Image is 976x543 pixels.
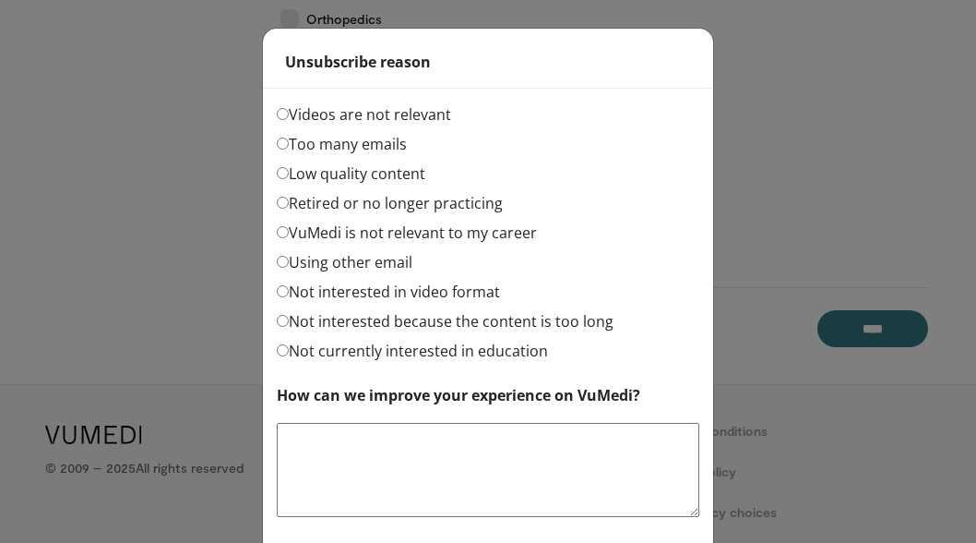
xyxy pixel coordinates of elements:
[277,222,537,244] label: VuMedi is not relevant to my career
[277,340,548,362] label: Not currently interested in education
[277,226,289,238] input: VuMedi is not relevant to my career
[277,167,289,179] input: Low quality content
[277,192,503,214] label: Retired or no longer practicing
[277,163,425,185] label: Low quality content
[277,108,289,120] input: Videos are not relevant
[277,256,289,268] input: Using other email
[277,310,613,332] label: Not interested because the content is too long
[277,344,289,356] input: Not currently interested in education
[277,133,407,155] label: Too many emails
[277,384,640,406] label: How can we improve your experience on VuMedi?
[277,197,289,209] input: Retired or no longer practicing
[277,281,500,303] label: Not interested in video format
[277,315,289,327] input: Not interested because the content is too long
[277,251,412,273] label: Using other email
[285,51,431,73] strong: Unsubscribe reason
[277,285,289,297] input: Not interested in video format
[277,103,451,126] label: Videos are not relevant
[277,138,289,150] input: Too many emails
